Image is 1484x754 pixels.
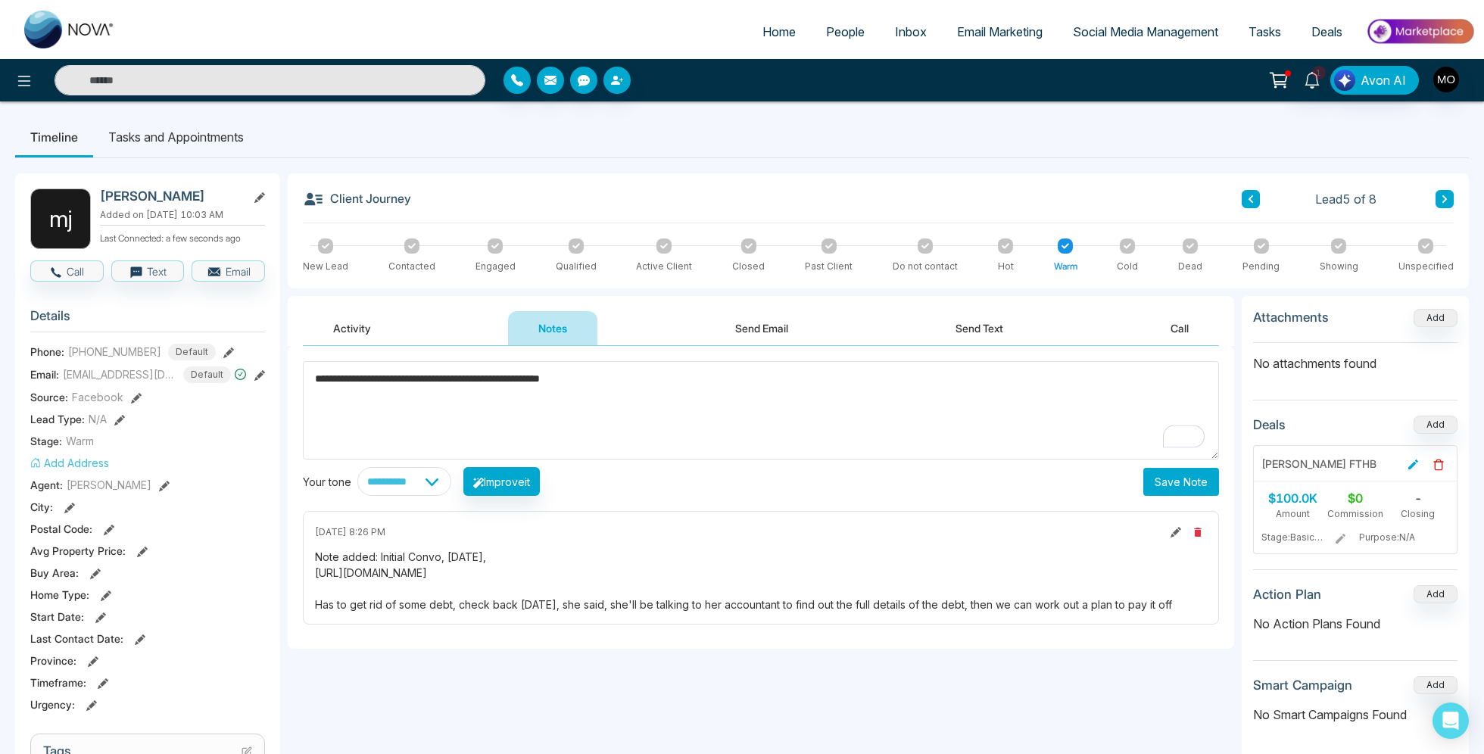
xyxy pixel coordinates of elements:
[100,208,265,222] p: Added on [DATE] 10:03 AM
[24,11,115,48] img: Nova CRM Logo
[30,565,79,581] span: Buy Area :
[30,675,86,690] span: Timeframe :
[315,525,385,539] span: [DATE] 8:26 PM
[192,260,265,282] button: Email
[1253,310,1329,325] h3: Attachments
[303,361,1219,460] textarea: To enrich screen reader interactions, please activate Accessibility in Grammarly extension settings
[1296,17,1358,46] a: Deals
[30,308,265,332] h3: Details
[1253,343,1457,372] p: No attachments found
[925,311,1033,345] button: Send Text
[747,17,811,46] a: Home
[30,543,126,559] span: Avg Property Price :
[30,653,76,668] span: Province :
[100,188,241,204] h2: [PERSON_NAME]
[1253,615,1457,633] p: No Action Plans Found
[72,389,123,405] span: Facebook
[1140,311,1219,345] button: Call
[880,17,942,46] a: Inbox
[1058,17,1233,46] a: Social Media Management
[508,311,597,345] button: Notes
[1117,260,1138,273] div: Cold
[1414,585,1457,603] button: Add
[63,366,176,382] span: [EMAIL_ADDRESS][DOMAIN_NAME]
[957,24,1043,39] span: Email Marketing
[998,260,1014,273] div: Hot
[1315,190,1376,208] span: Lead 5 of 8
[30,411,85,427] span: Lead Type:
[183,366,231,383] span: Default
[30,499,53,515] span: City :
[30,366,59,382] span: Email:
[1073,24,1218,39] span: Social Media Management
[303,188,411,210] h3: Client Journey
[893,260,958,273] div: Do not contact
[1433,67,1459,92] img: User Avatar
[556,260,597,273] div: Qualified
[30,696,75,712] span: Urgency :
[1334,70,1355,91] img: Lead Flow
[93,117,259,157] li: Tasks and Appointments
[67,477,151,493] span: [PERSON_NAME]
[1261,531,1324,544] span: Stage: Basic Overview of situation
[30,455,109,471] button: Add Address
[1359,531,1448,544] span: Purpose: N/A
[1414,310,1457,323] span: Add
[811,17,880,46] a: People
[30,609,84,625] span: Start Date :
[30,344,64,360] span: Phone:
[30,260,104,282] button: Call
[1311,24,1342,39] span: Deals
[942,17,1058,46] a: Email Marketing
[1054,260,1077,273] div: Warm
[762,24,796,39] span: Home
[1386,507,1449,521] div: Closing
[1178,260,1202,273] div: Dead
[168,344,216,360] span: Default
[1324,489,1387,507] div: $0
[30,587,89,603] span: Home Type :
[1414,309,1457,327] button: Add
[1253,678,1352,693] h3: Smart Campaign
[303,474,357,490] div: Your tone
[303,311,401,345] button: Activity
[805,260,853,273] div: Past Client
[1386,489,1449,507] div: -
[1361,71,1406,89] span: Avon AI
[1242,260,1280,273] div: Pending
[315,549,1207,612] div: Note added: Initial Convo, [DATE], [URL][DOMAIN_NAME] Has to get rid of some debt, check back [DA...
[111,260,185,282] button: Text
[1398,260,1454,273] div: Unspecified
[1324,507,1387,521] div: Commission
[89,411,107,427] span: N/A
[1312,66,1326,79] span: 1
[30,477,63,493] span: Agent:
[895,24,927,39] span: Inbox
[826,24,865,39] span: People
[705,311,818,345] button: Send Email
[30,188,91,249] div: m j
[1433,703,1469,739] div: Open Intercom Messenger
[100,229,265,245] p: Last Connected: a few seconds ago
[1320,260,1358,273] div: Showing
[303,260,348,273] div: New Lead
[1365,14,1475,48] img: Market-place.gif
[30,433,62,449] span: Stage:
[1249,24,1281,39] span: Tasks
[1330,66,1419,95] button: Avon AI
[475,260,516,273] div: Engaged
[1261,489,1324,507] div: $100.0K
[1261,507,1324,521] div: Amount
[1253,706,1457,724] p: No Smart Campaigns Found
[1414,676,1457,694] button: Add
[636,260,692,273] div: Active Client
[732,260,765,273] div: Closed
[388,260,435,273] div: Contacted
[463,467,540,496] button: Improveit
[30,521,92,537] span: Postal Code :
[1143,468,1219,496] button: Save Note
[1233,17,1296,46] a: Tasks
[1253,587,1321,602] h3: Action Plan
[30,631,123,647] span: Last Contact Date :
[68,344,161,360] span: [PHONE_NUMBER]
